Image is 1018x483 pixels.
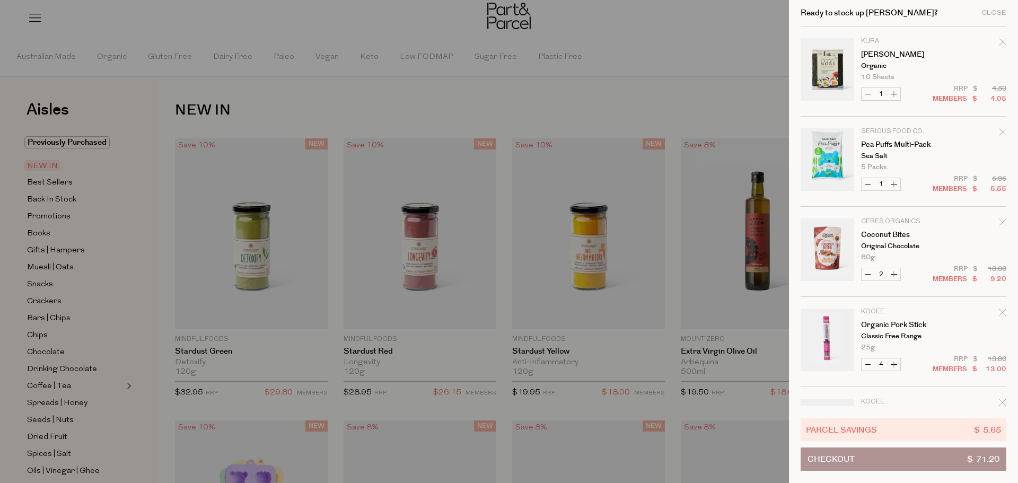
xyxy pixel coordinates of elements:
div: Close [981,10,1006,16]
a: Pea Puffs Multi-Pack [861,141,943,148]
span: Checkout [808,448,855,470]
div: Remove Organic Beef Stick [999,397,1006,411]
input: QTY Organic Pork Stick [874,358,888,371]
input: QTY Pea Puffs Multi-Pack [874,178,888,190]
input: QTY Sushi Nori [874,88,888,100]
p: KOOEE [861,399,943,405]
button: Checkout$ 71.20 [801,447,1006,471]
p: Serious Food Co. [861,128,943,135]
h2: Ready to stock up [PERSON_NAME]? [801,9,938,17]
p: KOOEE [861,309,943,315]
div: Remove Sushi Nori [999,37,1006,51]
p: Organic [861,63,943,69]
a: [PERSON_NAME] [861,51,943,58]
p: Kura [861,38,943,45]
span: Parcel Savings [806,424,877,436]
a: Organic Pork Stick [861,321,943,329]
p: Classic Free Range [861,333,943,340]
span: 5 Packs [861,164,887,171]
p: Sea Salt [861,153,943,160]
span: 10 Sheets [861,74,894,81]
div: Remove Pea Puffs Multi-Pack [999,127,1006,141]
span: 25g [861,344,875,351]
div: Remove Coconut Bites [999,217,1006,231]
input: QTY Coconut Bites [874,268,888,280]
div: Remove Organic Pork Stick [999,307,1006,321]
span: $ 71.20 [967,448,999,470]
a: Coconut Bites [861,231,943,239]
span: $ 5.65 [974,424,1001,436]
span: 60g [861,254,875,261]
p: Ceres Organics [861,218,943,225]
p: Original Chocolate [861,243,943,250]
